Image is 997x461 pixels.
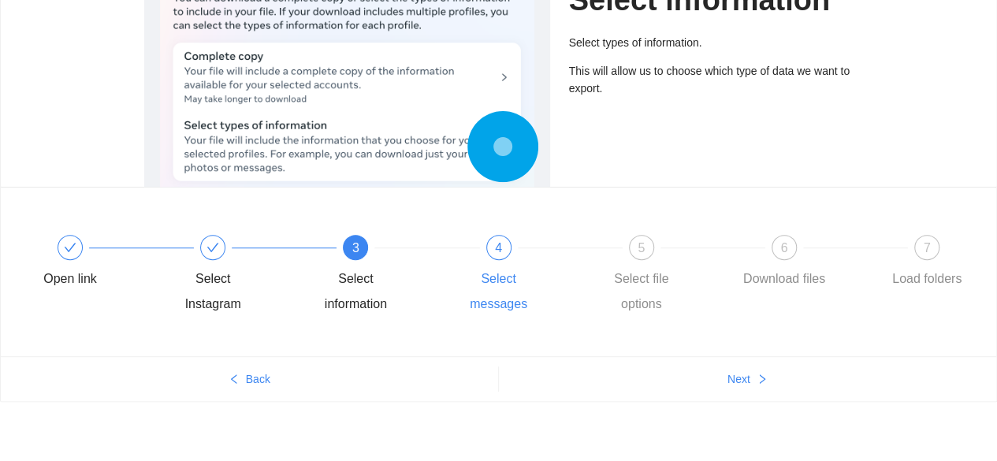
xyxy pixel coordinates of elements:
[892,266,962,292] div: Load folders
[453,235,596,317] div: 4Select messages
[453,266,545,317] div: Select messages
[780,241,787,255] span: 6
[924,241,931,255] span: 7
[167,266,259,317] div: Select Instagram
[167,235,310,317] div: Select Instagram
[24,235,167,292] div: Open link
[246,370,270,388] span: Back
[310,235,452,317] div: 3Select information
[757,374,768,386] span: right
[495,241,502,255] span: 4
[596,266,687,317] div: Select file options
[43,266,97,292] div: Open link
[638,241,645,255] span: 5
[596,235,738,317] div: 5Select file options
[727,370,750,388] span: Next
[310,266,401,317] div: Select information
[499,366,997,392] button: Nextright
[569,34,854,51] p: Select types of information.
[1,366,498,392] button: leftBack
[64,241,76,254] span: check
[569,62,854,97] p: This will allow us to choose which type of data we want to export.
[743,266,825,292] div: Download files
[206,241,219,254] span: check
[229,374,240,386] span: left
[738,235,881,292] div: 6Download files
[352,241,359,255] span: 3
[881,235,973,292] div: 7Load folders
